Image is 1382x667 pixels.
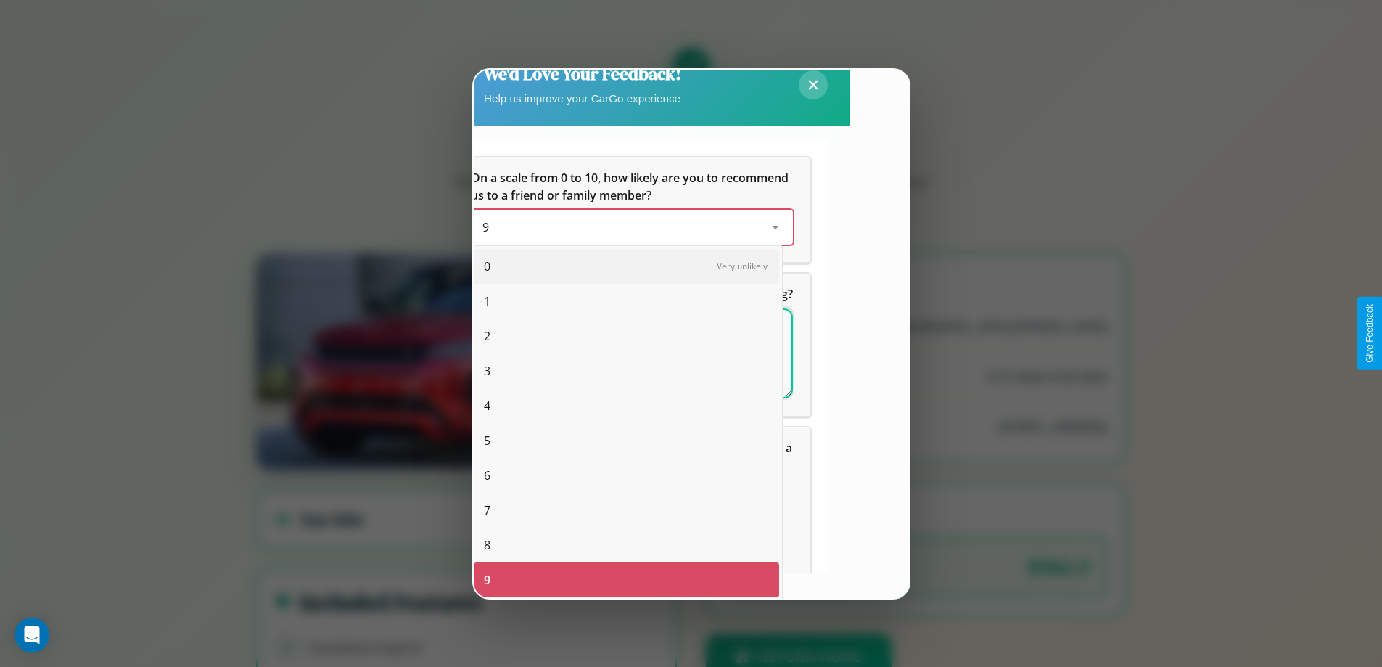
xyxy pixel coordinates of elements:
span: 6 [484,467,490,484]
div: On a scale from 0 to 10, how likely are you to recommend us to a friend or family member? [453,157,810,262]
h2: We'd Love Your Feedback! [484,62,681,86]
div: 6 [474,458,779,493]
div: Open Intercom Messenger [15,618,49,652]
div: On a scale from 0 to 10, how likely are you to recommend us to a friend or family member? [471,210,793,245]
div: 3 [474,353,779,388]
p: Help us improve your CarGo experience [484,89,681,108]
span: Very unlikely [717,260,768,272]
span: 4 [484,397,490,414]
div: 9 [474,562,779,597]
span: 9 [484,571,490,589]
span: On a scale from 0 to 10, how likely are you to recommend us to a friend or family member? [471,170,791,203]
div: 2 [474,319,779,353]
div: 10 [474,597,779,632]
div: 4 [474,388,779,423]
div: Give Feedback [1365,304,1375,363]
div: 7 [474,493,779,528]
div: 0 [474,249,779,284]
span: 8 [484,536,490,554]
span: 2 [484,327,490,345]
div: 1 [474,284,779,319]
span: 7 [484,502,490,519]
span: 1 [484,292,490,310]
span: 0 [484,258,490,275]
h5: On a scale from 0 to 10, how likely are you to recommend us to a friend or family member? [471,169,793,204]
span: Which of the following features do you value the most in a vehicle? [471,440,795,473]
span: 5 [484,432,490,449]
span: 3 [484,362,490,380]
span: What can we do to make your experience more satisfying? [471,286,793,302]
div: 8 [474,528,779,562]
span: 9 [482,219,489,235]
div: 5 [474,423,779,458]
